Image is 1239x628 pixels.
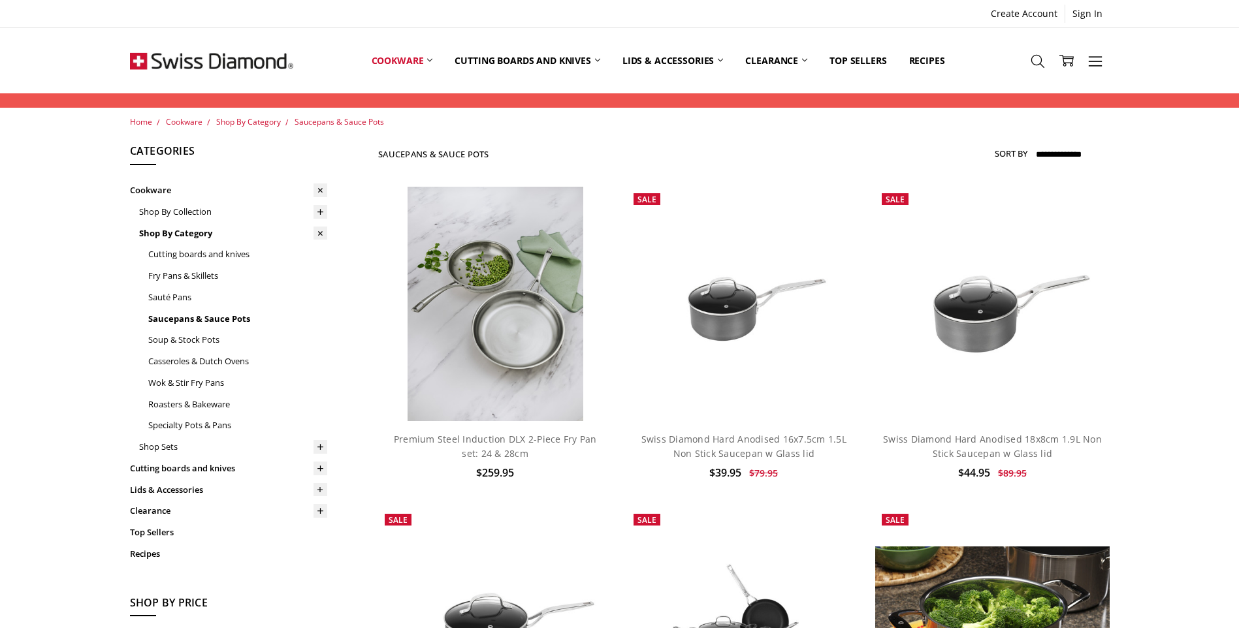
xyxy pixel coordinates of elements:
h1: Saucepans & Sauce Pots [378,149,489,159]
a: Fry Pans & Skillets [148,265,327,287]
a: Home [130,116,152,127]
h5: Categories [130,143,327,165]
a: Shop By Category [216,116,281,127]
a: Roasters & Bakeware [148,394,327,415]
img: Free Shipping On Every Order [130,28,293,93]
a: Cutting boards and knives [443,31,611,89]
img: Premium steel DLX 2pc fry pan set (28 and 24cm) life style shot [408,187,583,420]
a: Cutting boards and knives [148,243,327,265]
span: Sale [637,194,656,205]
a: Shop By Collection [139,201,327,223]
a: Premium steel DLX 2pc fry pan set (28 and 24cm) life style shot [378,187,612,420]
a: Saucepans & Sauce Pots [295,116,384,127]
a: Saucepans & Sauce Pots [148,308,327,330]
span: $89.95 [998,467,1027,479]
img: Swiss Diamond Hard Anodised 18x8cm 1.9L Non Stick Saucepan w Glass lid [875,226,1109,382]
a: Cookware [166,116,202,127]
a: Shop Sets [139,436,327,458]
a: Cutting boards and knives [130,458,327,479]
a: Cookware [361,31,444,89]
h5: Shop By Price [130,595,327,617]
a: Lids & Accessories [130,479,327,501]
span: Sale [886,514,905,526]
a: Premium Steel Induction DLX 2-Piece Fry Pan set: 24 & 28cm [394,433,597,460]
a: Casseroles & Dutch Ovens [148,351,327,372]
a: Recipes [898,31,956,89]
span: Sale [637,514,656,526]
a: Swiss Diamond Hard Anodised 16x7.5cm 1.5L Non Stick Saucepan w Glass lid [627,187,861,420]
span: Sale [389,514,408,526]
a: Top Sellers [130,522,327,543]
a: Lids & Accessories [611,31,734,89]
a: Cookware [130,180,327,201]
a: Recipes [130,543,327,565]
a: Sign In [1065,5,1110,23]
a: Swiss Diamond Hard Anodised 16x7.5cm 1.5L Non Stick Saucepan w Glass lid [641,433,846,460]
span: $39.95 [709,465,741,480]
a: Clearance [130,500,327,522]
a: Wok & Stir Fry Pans [148,372,327,394]
img: Swiss Diamond Hard Anodised 16x7.5cm 1.5L Non Stick Saucepan w Glass lid [627,226,861,382]
a: Clearance [734,31,818,89]
span: $44.95 [958,465,990,480]
a: Sauté Pans [148,287,327,308]
a: Create Account [984,5,1065,23]
a: Swiss Diamond Hard Anodised 18x8cm 1.9L Non Stick Saucepan w Glass lid [883,433,1102,460]
label: Sort By [995,143,1027,164]
a: Top Sellers [818,31,897,89]
span: $259.95 [476,465,514,480]
span: Sale [886,194,905,205]
span: $79.95 [749,467,778,479]
a: Soup & Stock Pots [148,329,327,351]
a: Swiss Diamond Hard Anodised 18x8cm 1.9L Non Stick Saucepan w Glass lid [875,187,1109,420]
a: Specialty Pots & Pans [148,415,327,436]
a: Shop By Category [139,223,327,244]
